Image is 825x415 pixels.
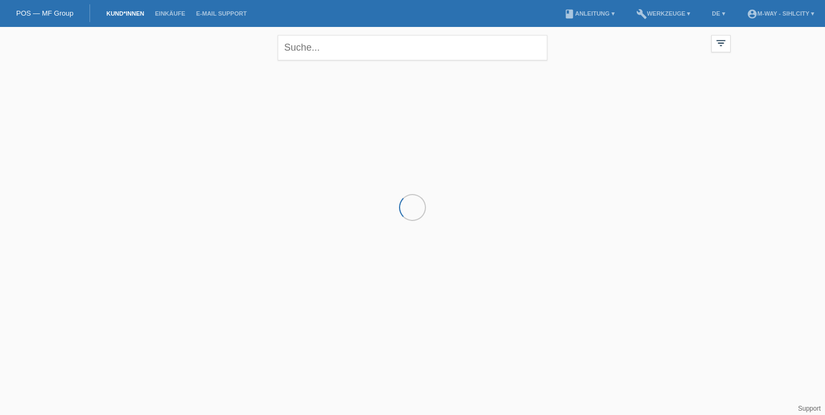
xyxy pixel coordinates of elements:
a: account_circlem-way - Sihlcity ▾ [741,10,820,17]
a: POS — MF Group [16,9,73,17]
a: bookAnleitung ▾ [559,10,620,17]
a: Einkäufe [149,10,190,17]
a: Kund*innen [101,10,149,17]
i: account_circle [747,9,758,19]
input: Suche... [278,35,547,60]
i: book [564,9,575,19]
i: filter_list [715,37,727,49]
a: DE ▾ [706,10,730,17]
a: Support [798,405,821,412]
a: E-Mail Support [191,10,252,17]
a: buildWerkzeuge ▾ [631,10,696,17]
i: build [636,9,647,19]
